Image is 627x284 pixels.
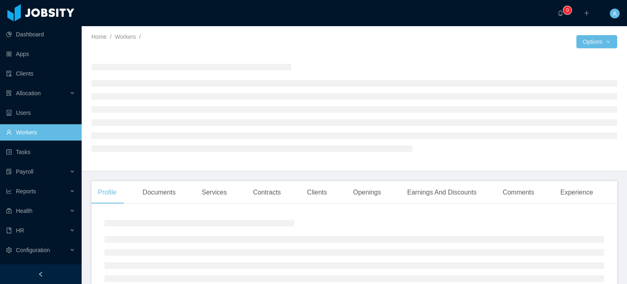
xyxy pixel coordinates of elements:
div: Profile [91,181,123,204]
i: icon: solution [6,90,12,96]
i: icon: file-protect [6,169,12,174]
span: HR [16,227,24,234]
span: Configuration [16,247,50,253]
i: icon: setting [6,247,12,253]
span: A [613,9,616,18]
i: icon: bell [558,10,563,16]
a: Home [91,34,107,40]
a: icon: pie-chartDashboard [6,26,75,42]
i: icon: line-chart [6,188,12,194]
div: Earnings And Discounts [401,181,483,204]
button: Optionsicon: down [576,35,617,48]
i: icon: book [6,228,12,233]
a: icon: auditClients [6,65,75,82]
span: / [110,34,111,40]
div: Documents [136,181,182,204]
div: Services [195,181,233,204]
span: Health [16,208,32,214]
div: Openings [347,181,388,204]
a: icon: userWorkers [6,124,75,141]
sup: 0 [563,6,571,14]
div: Comments [496,181,540,204]
div: Contracts [247,181,287,204]
a: Workers [115,34,136,40]
i: icon: medicine-box [6,208,12,214]
a: icon: profileTasks [6,144,75,160]
span: Allocation [16,90,41,96]
span: / [139,34,141,40]
i: icon: plus [584,10,589,16]
a: icon: appstoreApps [6,46,75,62]
div: Clients [300,181,334,204]
a: icon: robotUsers [6,105,75,121]
span: Payroll [16,168,33,175]
div: Experience [554,181,600,204]
span: Reports [16,188,36,195]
